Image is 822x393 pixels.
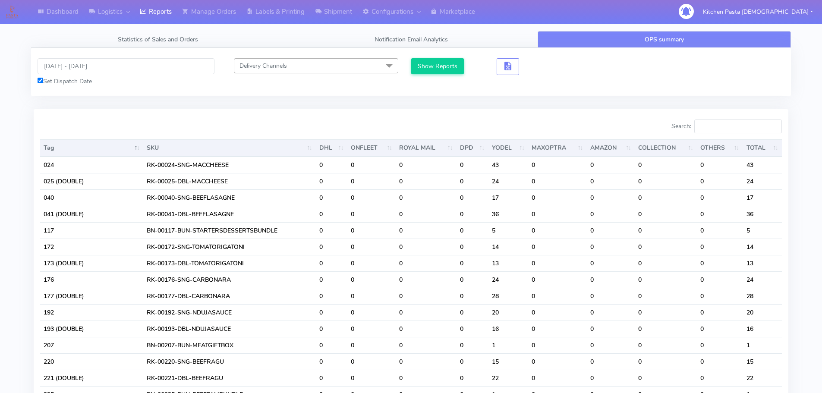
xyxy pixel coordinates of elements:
[118,35,198,44] span: Statistics of Sales and Orders
[488,370,529,386] td: 22
[347,139,396,157] th: ONFLEET : activate to sort column ascending
[316,157,347,173] td: 0
[743,206,782,222] td: 36
[396,222,456,239] td: 0
[40,353,143,370] td: 220
[587,304,635,321] td: 0
[697,288,743,304] td: 0
[457,239,488,255] td: 0
[697,304,743,321] td: 0
[40,370,143,386] td: 221 (DOUBLE)
[697,255,743,271] td: 0
[743,139,782,157] th: TOTAL : activate to sort column ascending
[528,239,586,255] td: 0
[40,271,143,288] td: 176
[528,337,586,353] td: 0
[743,173,782,189] td: 24
[457,206,488,222] td: 0
[697,206,743,222] td: 0
[396,304,456,321] td: 0
[457,353,488,370] td: 0
[316,321,347,337] td: 0
[696,3,819,21] button: Kitchen Pasta [DEMOGRAPHIC_DATA]
[457,189,488,206] td: 0
[143,304,316,321] td: RK-00192-SNG-NDUJASAUCE
[645,35,684,44] span: OPS summary
[528,139,586,157] th: MAXOPTRA : activate to sort column ascending
[635,370,697,386] td: 0
[31,31,791,48] ul: Tabs
[396,239,456,255] td: 0
[488,157,529,173] td: 43
[316,222,347,239] td: 0
[457,157,488,173] td: 0
[457,222,488,239] td: 0
[396,288,456,304] td: 0
[743,189,782,206] td: 17
[743,304,782,321] td: 20
[143,173,316,189] td: RK-00025-DBL-MACCHEESE
[316,271,347,288] td: 0
[143,239,316,255] td: RK-00172-SNG-TOMATORIGATONI
[635,321,697,337] td: 0
[396,271,456,288] td: 0
[396,189,456,206] td: 0
[347,173,396,189] td: 0
[528,353,586,370] td: 0
[635,222,697,239] td: 0
[743,353,782,370] td: 15
[40,173,143,189] td: 025 (DOUBLE)
[528,304,586,321] td: 0
[347,222,396,239] td: 0
[488,255,529,271] td: 13
[40,304,143,321] td: 192
[587,173,635,189] td: 0
[316,239,347,255] td: 0
[396,321,456,337] td: 0
[587,239,635,255] td: 0
[488,271,529,288] td: 24
[347,271,396,288] td: 0
[587,353,635,370] td: 0
[743,370,782,386] td: 22
[316,370,347,386] td: 0
[40,321,143,337] td: 193 (DOUBLE)
[697,353,743,370] td: 0
[528,271,586,288] td: 0
[743,288,782,304] td: 28
[528,370,586,386] td: 0
[587,222,635,239] td: 0
[587,288,635,304] td: 0
[40,157,143,173] td: 024
[488,206,529,222] td: 36
[316,288,347,304] td: 0
[743,255,782,271] td: 13
[143,337,316,353] td: BN-00207-BUN-MEATGIFTBOX
[488,288,529,304] td: 28
[528,288,586,304] td: 0
[694,119,782,133] input: Search:
[457,321,488,337] td: 0
[587,370,635,386] td: 0
[316,304,347,321] td: 0
[316,139,347,157] th: DHL : activate to sort column ascending
[316,353,347,370] td: 0
[347,321,396,337] td: 0
[528,255,586,271] td: 0
[587,337,635,353] td: 0
[40,189,143,206] td: 040
[635,157,697,173] td: 0
[635,337,697,353] td: 0
[457,370,488,386] td: 0
[40,255,143,271] td: 173 (DOUBLE)
[671,119,782,133] label: Search:
[697,173,743,189] td: 0
[528,157,586,173] td: 0
[143,206,316,222] td: RK-00041-DBL-BEEFLASAGNE
[587,157,635,173] td: 0
[457,304,488,321] td: 0
[587,139,635,157] th: AMAZON : activate to sort column ascending
[743,222,782,239] td: 5
[635,206,697,222] td: 0
[587,189,635,206] td: 0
